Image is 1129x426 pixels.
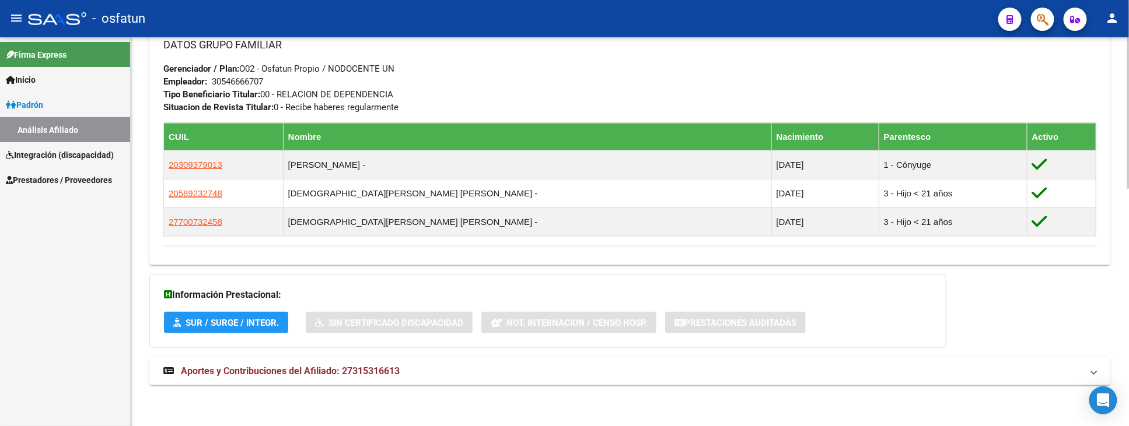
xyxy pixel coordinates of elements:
[879,179,1027,207] td: 3 - Hijo < 21 años
[163,89,260,100] strong: Tipo Beneficiario Titular:
[481,312,656,333] button: Not. Internacion / Censo Hosp.
[283,123,771,150] th: Nombre
[771,150,879,179] td: [DATE]
[164,312,288,333] button: SUR / SURGE / INTEGR.
[283,207,771,236] td: [DEMOGRAPHIC_DATA][PERSON_NAME] [PERSON_NAME] -
[163,64,239,74] strong: Gerenciador / Plan:
[506,318,647,328] span: Not. Internacion / Censo Hosp.
[771,179,879,207] td: [DATE]
[9,11,23,25] mat-icon: menu
[163,37,1096,53] h3: DATOS GRUPO FAMILIAR
[6,149,114,161] span: Integración (discapacidad)
[92,6,145,31] span: - osfatun
[879,150,1027,179] td: 1 - Cónyuge
[169,160,222,170] span: 20309379013
[163,102,274,112] strong: Situacion de Revista Titular:
[771,207,879,236] td: [DATE]
[684,318,796,328] span: Prestaciones Auditadas
[306,312,473,333] button: Sin Certificado Discapacidad
[283,179,771,207] td: [DEMOGRAPHIC_DATA][PERSON_NAME] [PERSON_NAME] -
[328,318,463,328] span: Sin Certificado Discapacidad
[164,287,932,303] h3: Información Prestacional:
[6,98,43,111] span: Padrón
[1089,386,1117,414] div: Open Intercom Messenger
[163,76,207,87] strong: Empleador:
[163,89,393,100] span: 00 - RELACION DE DEPENDENCIA
[169,188,222,198] span: 20589232748
[6,174,112,186] span: Prestadores / Proveedores
[163,102,399,112] span: 0 - Recibe haberes regularmente
[283,150,771,179] td: [PERSON_NAME] -
[879,207,1027,236] td: 3 - Hijo < 21 años
[164,123,284,150] th: CUIL
[149,357,1110,385] mat-expansion-panel-header: Aportes y Contribuciones del Afiliado: 27315316613
[879,123,1027,150] th: Parentesco
[186,318,279,328] span: SUR / SURGE / INTEGR.
[169,217,222,227] span: 27700732458
[1106,11,1120,25] mat-icon: person
[181,365,400,376] span: Aportes y Contribuciones del Afiliado: 27315316613
[212,75,263,88] div: 30546666707
[665,312,806,333] button: Prestaciones Auditadas
[1027,123,1096,150] th: Activo
[771,123,879,150] th: Nacimiento
[163,64,394,74] span: O02 - Osfatun Propio / NODOCENTE UN
[6,48,67,61] span: Firma Express
[6,73,36,86] span: Inicio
